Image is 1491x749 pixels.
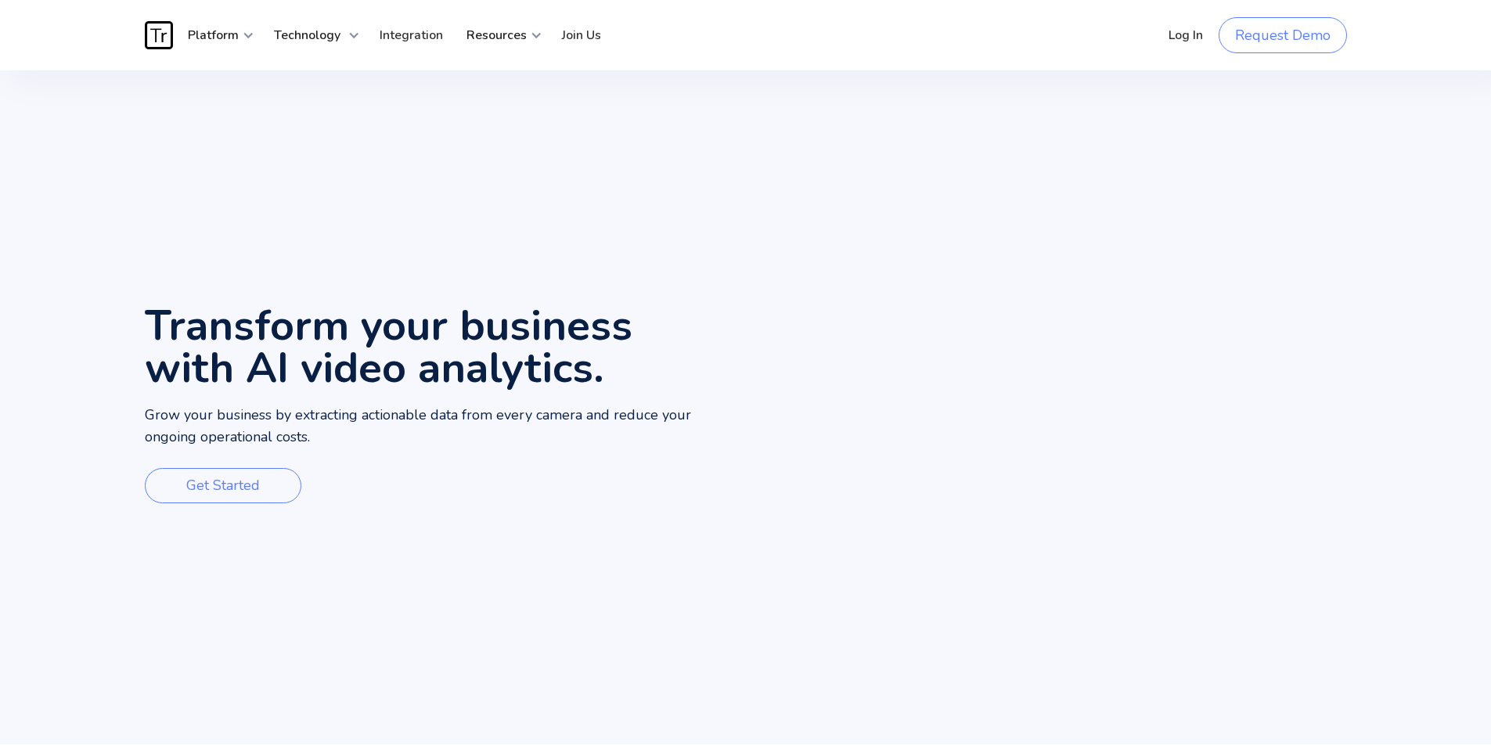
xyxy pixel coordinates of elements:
strong: Platform [188,27,239,44]
p: Grow your business by extracting actionable data from every camera and reduce your ongoing operat... [145,405,746,448]
a: Integration [368,12,455,59]
strong: Technology [274,27,340,44]
a: Get Started [145,468,301,503]
img: Traces Logo [145,21,173,49]
a: home [145,21,176,49]
a: Request Demo [1219,17,1347,53]
a: Log In [1157,12,1215,59]
div: Resources [455,12,542,59]
div: Platform [176,12,254,59]
h1: Transform your business with AI video analytics. [145,304,746,389]
strong: Resources [466,27,527,44]
a: Join Us [550,12,613,59]
div: Technology [262,12,360,59]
